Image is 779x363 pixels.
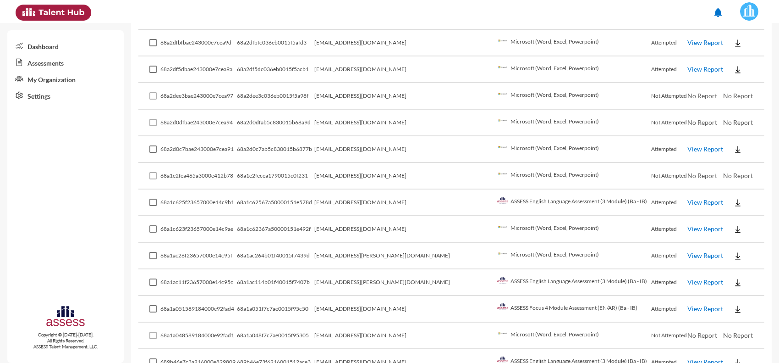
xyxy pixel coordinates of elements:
[495,136,652,163] td: Microsoft (Word, Excel, Powerpoint)
[314,216,495,243] td: [EMAIL_ADDRESS][DOMAIN_NAME]
[495,323,652,349] td: Microsoft (Word, Excel, Powerpoint)
[314,30,495,56] td: [EMAIL_ADDRESS][DOMAIN_NAME]
[687,92,717,100] span: No Report
[160,323,236,349] td: 68a1a048589184000e92fad1
[237,163,314,190] td: 68a1e2fecea1790015c0f231
[687,331,717,339] span: No Report
[314,83,495,110] td: [EMAIL_ADDRESS][DOMAIN_NAME]
[314,190,495,216] td: [EMAIL_ADDRESS][DOMAIN_NAME]
[723,331,753,339] span: No Report
[237,56,314,83] td: 68a2df5dc036eb0015f5acb1
[160,190,236,216] td: 68a1c625f23657000e14c9b1
[160,216,236,243] td: 68a1c623f23657000e14c9ae
[687,225,723,233] a: View Report
[651,190,687,216] td: Attempted
[237,110,314,136] td: 68a2d0dfab5c830015b68a9d
[7,54,124,71] a: Assessments
[495,216,652,243] td: Microsoft (Word, Excel, Powerpoint)
[45,305,86,330] img: assesscompany-logo.png
[237,30,314,56] td: 68a2dfbfc036eb0015f5afd3
[7,332,124,350] p: Copyright © [DATE]-[DATE]. All Rights Reserved. ASSESS Talent Management, LLC.
[651,136,687,163] td: Attempted
[160,269,236,296] td: 68a1ac11f23657000e14c95c
[687,39,723,46] a: View Report
[237,216,314,243] td: 68a1c62367a50000151e492f
[314,110,495,136] td: [EMAIL_ADDRESS][DOMAIN_NAME]
[651,56,687,83] td: Attempted
[495,243,652,269] td: Microsoft (Word, Excel, Powerpoint)
[237,136,314,163] td: 68a2d0c7ab5c830015b6877b
[7,87,124,104] a: Settings
[495,190,652,216] td: ASSESS English Language Assessment (3 Module) (Ba - IB)
[160,136,236,163] td: 68a2d0c7bae243000e7cea91
[160,110,236,136] td: 68a2d0dfbae243000e7cea94
[651,296,687,323] td: Attempted
[687,251,723,259] a: View Report
[237,190,314,216] td: 68a1c62567a50000151e578d
[687,65,723,73] a: View Report
[237,323,314,349] td: 68a1a048f7c7ae0015f95305
[314,269,495,296] td: [EMAIL_ADDRESS][PERSON_NAME][DOMAIN_NAME]
[651,83,687,110] td: Not Attempted
[160,243,236,269] td: 68a1ac26f23657000e14c95f
[651,243,687,269] td: Attempted
[160,30,236,56] td: 68a2dfbfbae243000e7cea9d
[237,269,314,296] td: 68a1ac114b01f40015f7407b
[314,136,495,163] td: [EMAIL_ADDRESS][DOMAIN_NAME]
[314,56,495,83] td: [EMAIL_ADDRESS][DOMAIN_NAME]
[314,296,495,323] td: [EMAIL_ADDRESS][DOMAIN_NAME]
[160,296,236,323] td: 68a1a051589184000e92fad4
[651,323,687,349] td: Not Attempted
[687,305,723,313] a: View Report
[687,145,723,153] a: View Report
[7,38,124,54] a: Dashboard
[160,163,236,190] td: 68a1e2fea465a3000e412b78
[723,92,753,100] span: No Report
[687,118,717,126] span: No Report
[495,30,652,56] td: Microsoft (Word, Excel, Powerpoint)
[160,56,236,83] td: 68a2df5dbae243000e7cea9a
[651,216,687,243] td: Attempted
[237,83,314,110] td: 68a2dee3c036eb0015f5a98f
[495,110,652,136] td: Microsoft (Word, Excel, Powerpoint)
[314,323,495,349] td: [EMAIL_ADDRESS][DOMAIN_NAME]
[7,71,124,87] a: My Organization
[651,110,687,136] td: Not Attempted
[651,163,687,190] td: Not Attempted
[495,56,652,83] td: Microsoft (Word, Excel, Powerpoint)
[687,172,717,179] span: No Report
[687,278,723,286] a: View Report
[160,83,236,110] td: 68a2dee3bae243000e7cea97
[495,83,652,110] td: Microsoft (Word, Excel, Powerpoint)
[314,163,495,190] td: [EMAIL_ADDRESS][DOMAIN_NAME]
[713,7,724,18] mat-icon: notifications
[495,269,652,296] td: ASSESS English Language Assessment (3 Module) (Ba - IB)
[237,296,314,323] td: 68a1a051f7c7ae0015f95c50
[651,30,687,56] td: Attempted
[723,172,753,179] span: No Report
[723,118,753,126] span: No Report
[687,198,723,206] a: View Report
[314,243,495,269] td: [EMAIL_ADDRESS][PERSON_NAME][DOMAIN_NAME]
[495,163,652,190] td: Microsoft (Word, Excel, Powerpoint)
[651,269,687,296] td: Attempted
[495,296,652,323] td: ASSESS Focus 4 Module Assessment (EN/AR) (Ba - IB)
[237,243,314,269] td: 68a1ac264b01f40015f7439d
